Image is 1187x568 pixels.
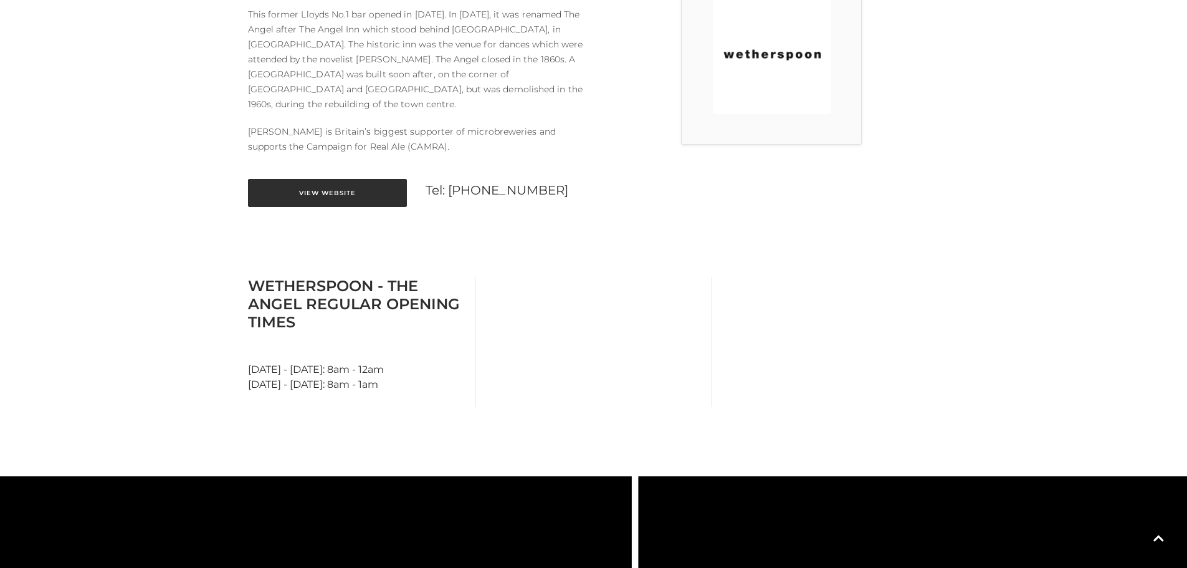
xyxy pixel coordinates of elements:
a: View Website [248,179,407,207]
p: This former Lloyds No.1 bar opened in [DATE]. In [DATE], it was renamed The Angel after The Angel... [248,7,584,112]
p: [PERSON_NAME] is Britain’s biggest supporter of microbreweries and supports the Campaign for Real... [248,124,584,154]
a: Tel: [PHONE_NUMBER] [426,183,569,198]
div: [DATE] - [DATE]: 8am - 12am [DATE] - [DATE]: 8am - 1am [239,277,475,407]
h3: Wetherspoon - The Angel Regular Opening Times [248,277,465,331]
